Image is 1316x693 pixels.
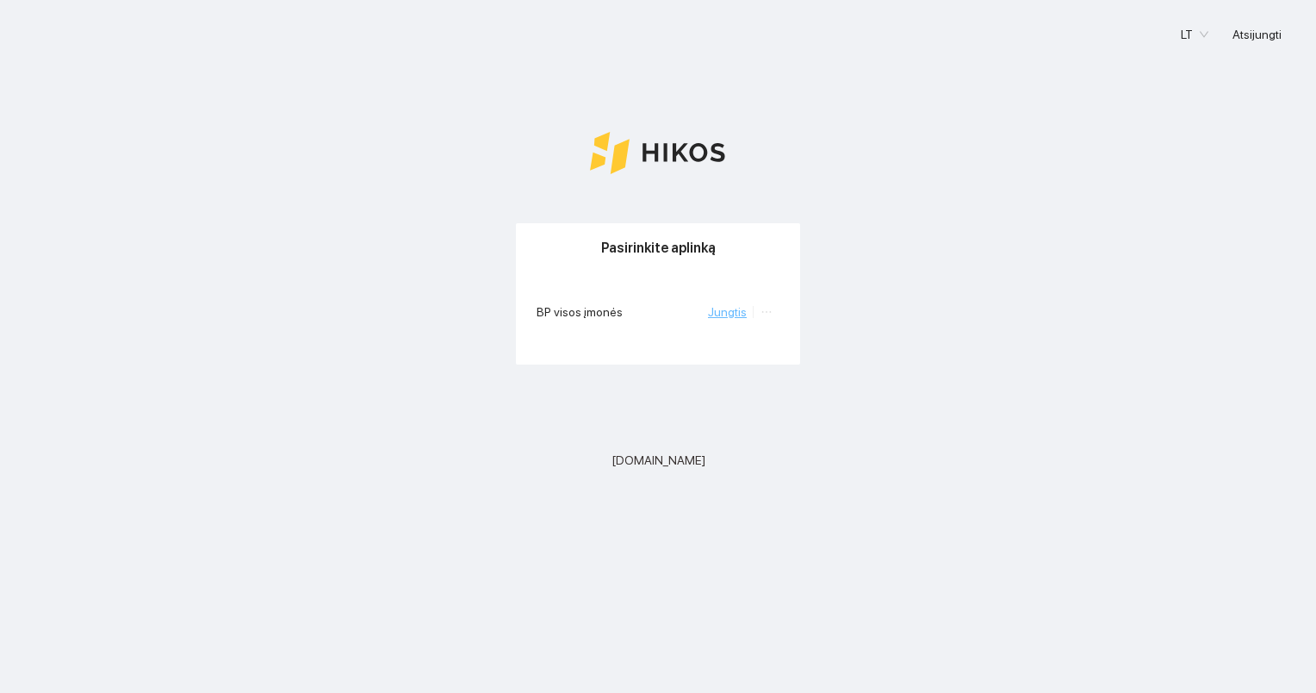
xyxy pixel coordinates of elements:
[1181,22,1208,47] span: LT
[537,292,779,332] li: BP visos įmonės
[1219,21,1295,48] button: Atsijungti
[760,306,773,318] span: ellipsis
[1232,25,1282,44] span: Atsijungti
[708,305,747,319] a: Jungtis
[611,451,705,470] span: [DOMAIN_NAME]
[537,223,779,272] div: Pasirinkite aplinką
